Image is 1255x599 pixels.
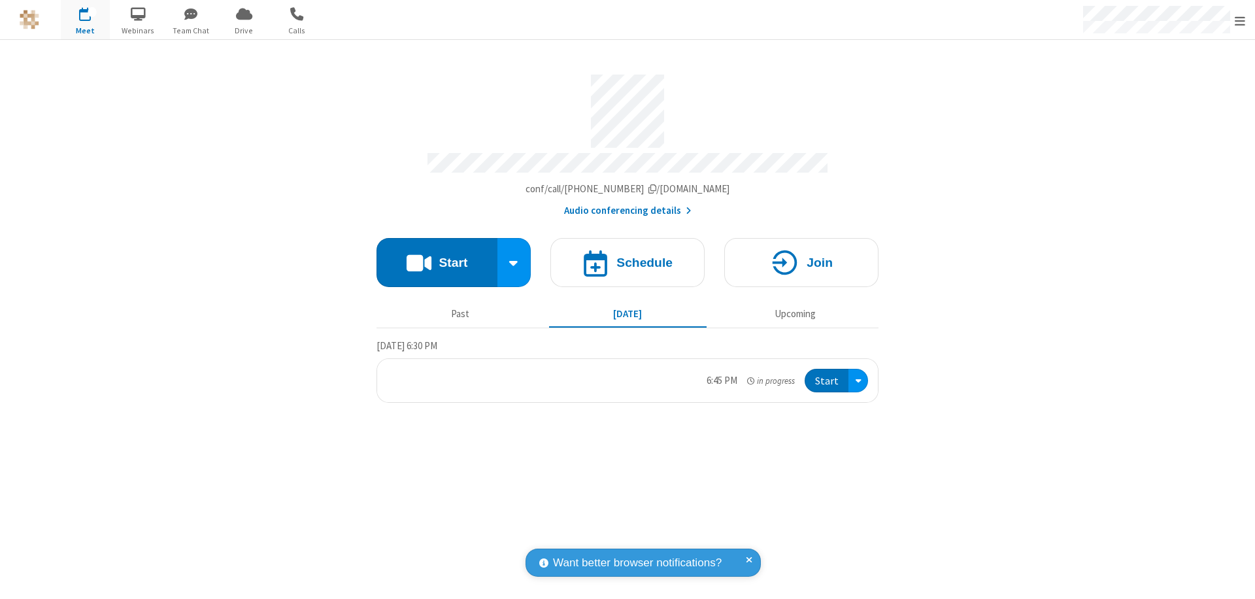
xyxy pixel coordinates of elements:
[724,238,878,287] button: Join
[807,256,833,269] h4: Join
[616,256,673,269] h4: Schedule
[439,256,467,269] h4: Start
[716,301,874,326] button: Upcoming
[167,25,216,37] span: Team Chat
[497,238,531,287] div: Start conference options
[848,369,868,393] div: Open menu
[550,238,705,287] button: Schedule
[114,25,163,37] span: Webinars
[376,65,878,218] section: Account details
[526,182,730,195] span: Copy my meeting room link
[553,555,722,572] span: Want better browser notifications?
[564,203,692,218] button: Audio conferencing details
[526,182,730,197] button: Copy my meeting room linkCopy my meeting room link
[549,301,707,326] button: [DATE]
[805,369,848,393] button: Start
[20,10,39,29] img: QA Selenium DO NOT DELETE OR CHANGE
[376,238,497,287] button: Start
[376,339,437,352] span: [DATE] 6:30 PM
[220,25,269,37] span: Drive
[88,7,97,17] div: 1
[376,338,878,403] section: Today's Meetings
[707,373,737,388] div: 6:45 PM
[273,25,322,37] span: Calls
[1222,565,1245,590] iframe: Chat
[382,301,539,326] button: Past
[747,375,795,387] em: in progress
[61,25,110,37] span: Meet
